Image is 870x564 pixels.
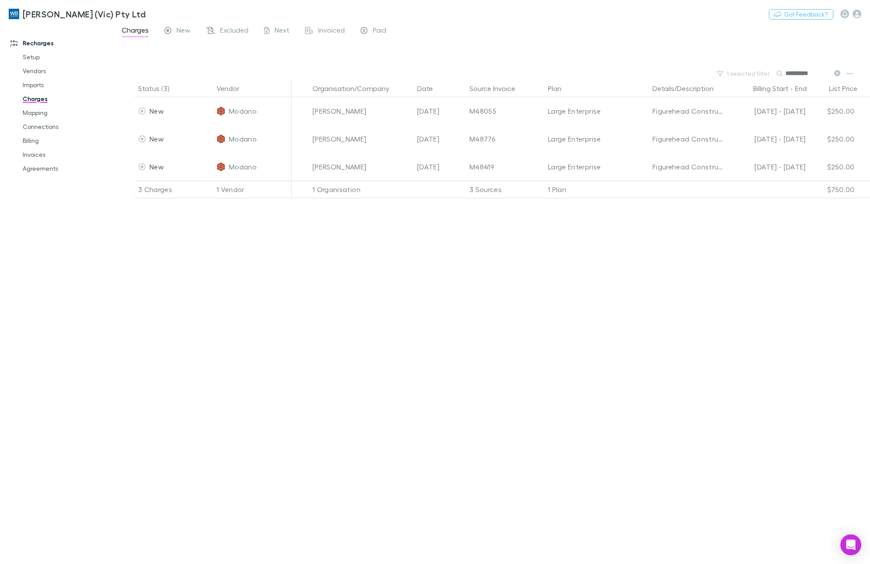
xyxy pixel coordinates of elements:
[795,80,807,97] button: End
[217,162,225,171] img: Modano's Logo
[414,125,466,153] div: [DATE]
[469,153,541,181] div: M48419
[414,153,466,181] div: [DATE]
[652,153,724,181] div: Figurehead Constructions Pty Ltd
[14,78,120,92] a: Imports
[806,181,858,198] div: $750.00
[229,153,257,181] span: Modano
[548,153,646,181] div: Large Enterprise
[14,64,120,78] a: Vendors
[753,80,788,97] button: Billing Start
[544,181,649,198] div: 1 Plan
[652,97,724,125] div: Figurehead Constructions Pty Ltd
[313,125,410,153] div: [PERSON_NAME]
[217,107,225,115] img: Modano's Logo
[14,50,120,64] a: Setup
[769,9,833,20] button: Got Feedback?
[548,125,646,153] div: Large Enterprise
[217,135,225,143] img: Modano's Logo
[23,9,146,19] h3: [PERSON_NAME] (Vic) Pty Ltd
[14,92,120,106] a: Charges
[122,26,149,37] span: Charges
[229,125,257,153] span: Modano
[414,97,466,125] div: [DATE]
[313,80,400,97] button: Organisation/Company
[150,135,164,143] span: New
[313,153,410,181] div: [PERSON_NAME]
[9,9,19,19] img: William Buck (Vic) Pty Ltd's Logo
[213,181,292,198] div: 1 Vendor
[14,120,120,134] a: Connections
[469,125,541,153] div: M48776
[373,26,386,37] span: Paid
[2,36,120,50] a: Recharges
[229,97,257,125] span: Modano
[14,148,120,162] a: Invoices
[318,26,345,37] span: Invoiced
[220,26,248,37] span: Excluded
[150,162,164,171] span: New
[731,125,806,153] div: [DATE] - [DATE]
[177,26,190,37] span: New
[275,26,289,37] span: Next
[3,3,151,24] a: [PERSON_NAME] (Vic) Pty Ltd
[731,97,806,125] div: [DATE] - [DATE]
[217,80,250,97] button: Vendor
[731,80,816,97] div: -
[466,181,544,198] div: 3 Sources
[548,97,646,125] div: Large Enterprise
[713,68,775,79] button: 1 selected filter
[652,125,724,153] div: Figurehead Constructions Pty Ltd
[469,97,541,125] div: M48055
[14,134,120,148] a: Billing
[548,80,572,97] button: Plan
[731,153,806,181] div: [DATE] - [DATE]
[138,80,180,97] button: Status (3)
[150,107,164,115] span: New
[313,97,410,125] div: [PERSON_NAME]
[806,97,858,125] div: $250.00
[135,181,213,198] div: 3 Charges
[840,534,861,555] div: Open Intercom Messenger
[14,106,120,120] a: Mapping
[14,162,120,176] a: Agreements
[829,80,868,97] button: List Price
[652,80,724,97] button: Details/Description
[806,153,858,181] div: $250.00
[417,80,443,97] button: Date
[806,125,858,153] div: $250.00
[469,80,526,97] button: Source Invoice
[309,181,414,198] div: 1 Organisation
